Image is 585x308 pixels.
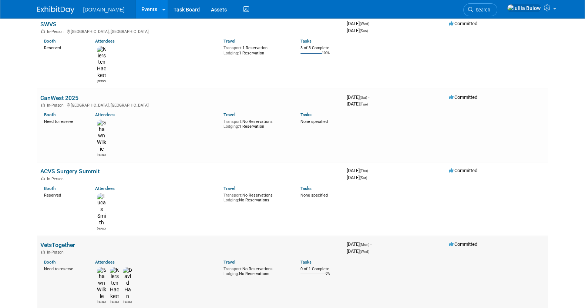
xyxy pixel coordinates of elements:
div: Shawn Wilkie [97,153,106,157]
div: Need to reserve [44,118,84,124]
a: Tasks [300,38,312,44]
img: Iuliia Bulow [507,4,541,12]
span: None specified [300,119,328,124]
span: In-Person [47,29,66,34]
a: SWVS [40,21,57,28]
span: Committed [449,21,477,26]
span: In-Person [47,103,66,108]
span: [DATE] [347,241,371,247]
div: 3 of 3 Complete [300,46,341,51]
span: Lodging: [223,51,239,56]
span: Transport: [223,46,242,50]
span: Search [473,7,490,13]
a: Tasks [300,260,312,265]
span: (Sat) [360,96,367,100]
a: Tasks [300,112,312,117]
span: (Thu) [360,169,368,173]
span: (Tue) [360,102,368,106]
span: (Wed) [360,22,369,26]
span: (Wed) [360,250,369,254]
img: In-Person Event [41,103,45,107]
span: - [370,241,371,247]
a: Travel [223,38,235,44]
span: [DATE] [347,248,369,254]
div: Kiersten Hackett [110,299,119,304]
img: Kiersten Hackett [110,267,119,300]
a: Attendees [95,260,115,265]
td: 0% [326,272,330,282]
a: CanWest 2025 [40,94,78,101]
img: In-Person Event [41,177,45,180]
span: Transport: [223,193,242,198]
div: No Reservations 1 Reservation [223,118,289,129]
a: VetsTogether [40,241,75,248]
div: David Han [123,299,132,304]
span: Transport: [223,119,242,124]
a: Booth [44,38,56,44]
div: 0 of 1 Complete [300,267,341,272]
span: Committed [449,94,477,100]
a: Travel [223,260,235,265]
div: Reserved [44,44,84,51]
span: In-Person [47,250,66,255]
div: Lucas Smith [97,226,106,231]
span: [DATE] [347,175,367,180]
img: Kiersten Hackett [97,46,106,79]
a: ACVS Surgery Summit [40,168,100,175]
div: Reserved [44,191,84,198]
span: (Sun) [360,29,368,33]
div: No Reservations No Reservations [223,265,289,277]
span: Lodging: [223,198,239,202]
img: In-Person Event [41,29,45,33]
span: Lodging: [223,124,239,129]
span: In-Person [47,177,66,181]
span: [DATE] [347,101,368,107]
a: Travel [223,186,235,191]
span: Committed [449,241,477,247]
a: Search [463,3,497,16]
span: - [370,21,371,26]
div: No Reservations No Reservations [223,191,289,203]
span: - [368,94,369,100]
span: [DATE] [347,21,371,26]
span: Committed [449,168,477,173]
img: Lucas Smith [97,193,106,226]
a: Attendees [95,186,115,191]
a: Booth [44,260,56,265]
span: Lodging: [223,271,239,276]
td: 100% [322,51,330,61]
span: - [369,168,370,173]
span: [DATE] [347,28,368,33]
span: [DATE] [347,94,369,100]
span: (Sat) [360,176,367,180]
div: Kiersten Hackett [97,79,106,83]
img: In-Person Event [41,250,45,254]
span: (Mon) [360,242,369,247]
a: Tasks [300,186,312,191]
img: David Han [123,267,132,300]
a: Booth [44,112,56,117]
img: Shawn Wilkie [97,120,106,153]
a: Attendees [95,38,115,44]
div: [GEOGRAPHIC_DATA], [GEOGRAPHIC_DATA] [40,28,341,34]
a: Booth [44,186,56,191]
span: [DATE] [347,168,370,173]
div: Need to reserve [44,265,84,272]
div: 1 Reservation 1 Reservation [223,44,289,56]
a: Attendees [95,112,115,117]
img: ExhibitDay [37,6,74,14]
span: None specified [300,193,328,198]
img: Shawn Wilkie [97,267,106,300]
a: Travel [223,112,235,117]
div: [GEOGRAPHIC_DATA], [GEOGRAPHIC_DATA] [40,102,341,108]
span: [DOMAIN_NAME] [83,7,125,13]
span: Transport: [223,267,242,271]
div: Shawn Wilkie [97,299,106,304]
